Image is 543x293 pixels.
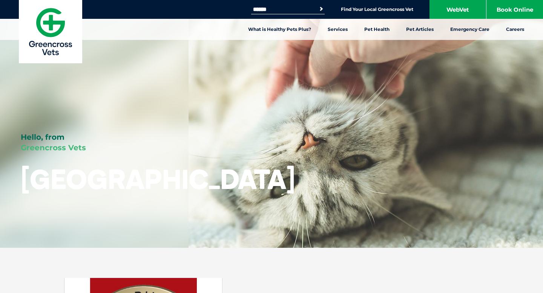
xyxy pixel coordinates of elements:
[398,19,442,40] a: Pet Articles
[319,19,356,40] a: Services
[240,19,319,40] a: What is Healthy Pets Plus?
[341,6,413,12] a: Find Your Local Greencross Vet
[442,19,498,40] a: Emergency Care
[21,133,64,142] span: Hello, from
[498,19,532,40] a: Careers
[21,143,86,152] span: Greencross Vets
[356,19,398,40] a: Pet Health
[318,5,325,13] button: Search
[21,164,295,194] h1: [GEOGRAPHIC_DATA]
